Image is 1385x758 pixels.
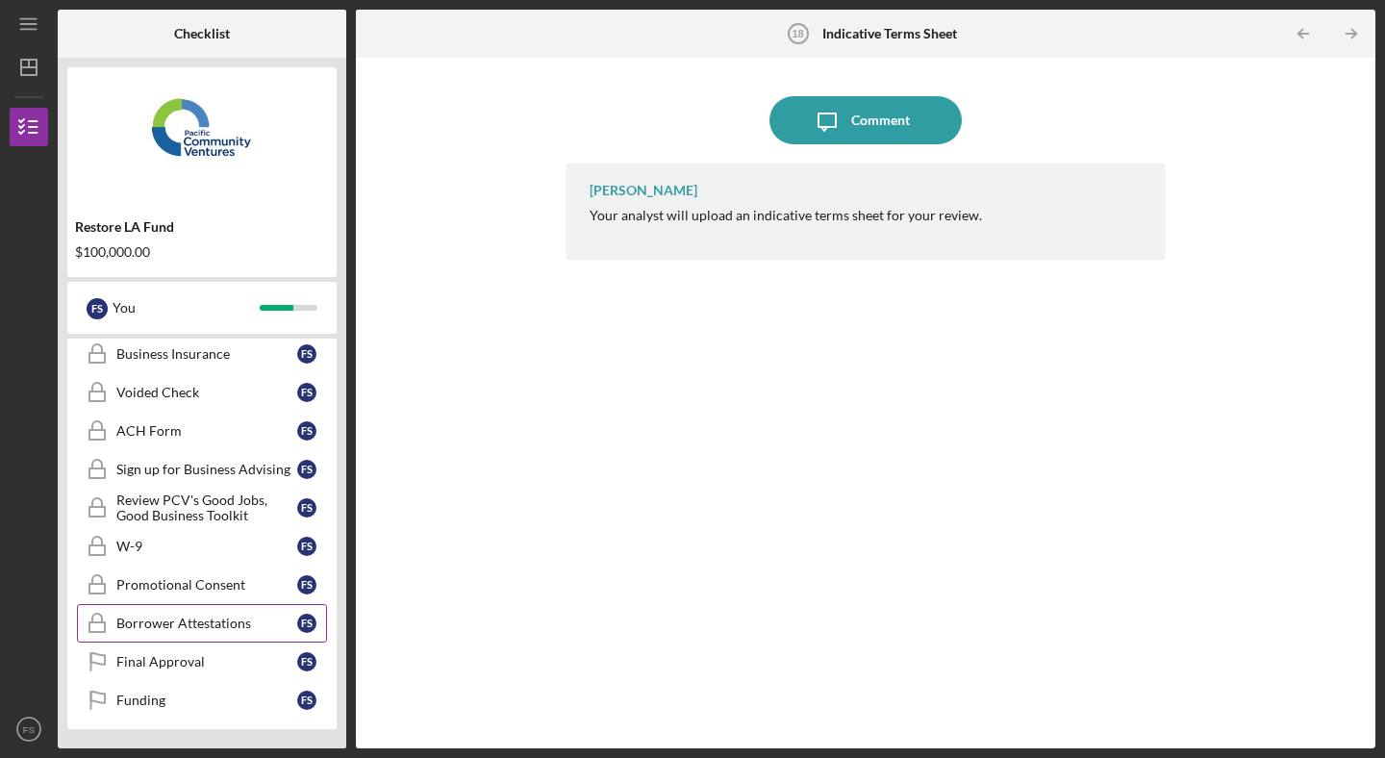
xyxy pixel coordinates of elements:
a: Promotional ConsentFS [77,566,327,604]
div: Business Insurance [116,346,297,362]
img: Product logo [67,77,337,192]
b: Checklist [174,26,230,41]
div: Restore LA Fund [75,219,329,235]
div: F S [297,383,316,402]
div: F S [297,498,316,518]
div: F S [297,575,316,594]
div: Final Approval [116,654,297,670]
text: FS [23,724,35,735]
a: Sign up for Business AdvisingFS [77,450,327,489]
div: ACH Form [116,423,297,439]
div: Funding [116,693,297,708]
div: Your analyst will upload an indicative terms sheet for your review. [590,208,982,223]
b: Indicative Terms Sheet [822,26,957,41]
div: You [113,291,260,324]
button: FS [10,710,48,748]
a: Borrower AttestationsFS [77,604,327,643]
div: Comment [851,96,910,144]
div: F S [297,652,316,671]
a: W-9FS [77,527,327,566]
a: Business InsuranceFS [77,335,327,373]
a: Review PCV's Good Jobs, Good Business ToolkitFS [77,489,327,527]
a: Voided CheckFS [77,373,327,412]
a: FundingFS [77,681,327,720]
div: Promotional Consent [116,577,297,593]
tspan: 18 [792,28,803,39]
div: Review PCV's Good Jobs, Good Business Toolkit [116,493,297,523]
div: Sign up for Business Advising [116,462,297,477]
div: F S [297,460,316,479]
div: F S [297,691,316,710]
div: F S [297,537,316,556]
div: [PERSON_NAME] [590,183,697,198]
div: F S [297,421,316,441]
button: Comment [769,96,962,144]
div: F S [87,298,108,319]
a: ACH FormFS [77,412,327,450]
div: Voided Check [116,385,297,400]
div: F S [297,344,316,364]
div: W-9 [116,539,297,554]
div: F S [297,614,316,633]
div: $100,000.00 [75,244,329,260]
div: Borrower Attestations [116,616,297,631]
a: Final ApprovalFS [77,643,327,681]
